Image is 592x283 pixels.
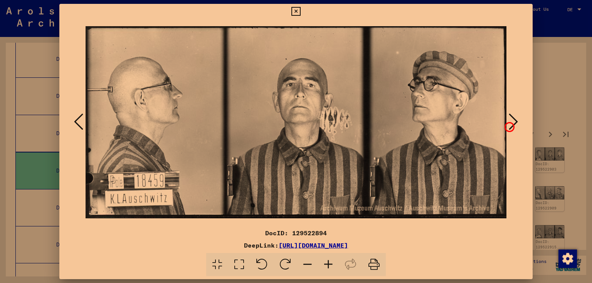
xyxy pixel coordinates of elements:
font: DeepLink: [244,241,279,249]
img: Change consent [558,250,577,268]
img: 001.jpg [86,19,507,225]
a: [URL][DOMAIN_NAME] [279,241,348,249]
font: DocID: 129522894 [265,229,327,237]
